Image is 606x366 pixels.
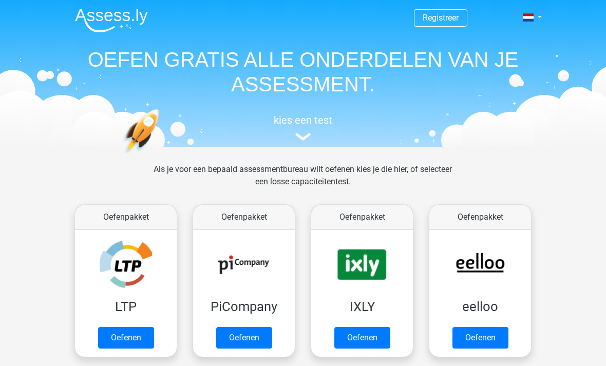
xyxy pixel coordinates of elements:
a: Registreer [423,13,459,23]
h1: OEFEN GRATIS ALLE ONDERDELEN VAN JE ASSESSMENT. [67,47,539,97]
a: Oefenen [216,327,272,349]
a: Oefenen [334,327,390,349]
div: Als je voor een bepaald assessmentbureau wilt oefenen kies je die hier, of selecteer een losse ca... [145,163,460,200]
a: kies een test [67,114,539,141]
a: Oefenen [452,327,508,349]
img: Assessly [75,8,148,32]
img: oefenen [123,109,199,202]
a: Oefenen [98,327,154,349]
img: assessment [295,133,311,141]
h5: kies een test [67,114,539,126]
